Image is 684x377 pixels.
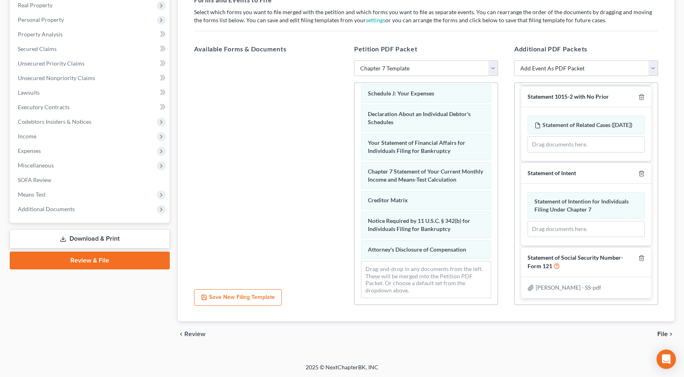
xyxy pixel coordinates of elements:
[11,85,170,100] a: Lawsuits
[528,93,609,100] span: Statement 1015-2 with No Prior
[543,121,632,128] span: Statement of Related Cases ([DATE])
[528,254,623,270] span: Statement of Social Security Number-Form 121
[368,90,434,97] span: Schedule J: Your Expenses
[11,100,170,114] a: Executory Contracts
[368,168,483,183] span: Chapter 7 Statement of Your Current Monthly Income and Means-Test Calculation
[18,74,95,81] span: Unsecured Nonpriority Claims
[368,217,470,232] span: Notice Required by 11 U.S.C. § 342(b) for Individuals Filing for Bankruptcy
[657,349,676,369] div: Open Intercom Messenger
[514,44,658,54] h5: Additional PDF Packets
[178,331,213,337] button: chevron_left Review
[18,45,57,52] span: Secured Claims
[11,71,170,85] a: Unsecured Nonpriority Claims
[528,221,645,237] div: Drag documents here.
[194,44,338,54] h5: Available Forms & Documents
[18,2,53,8] span: Real Property
[368,139,465,154] span: Your Statement of Financial Affairs for Individuals Filing for Bankruptcy
[18,205,75,212] span: Additional Documents
[361,261,491,298] div: Drag-and-drop in any documents from the left. These will be merged into the Petition PDF Packet. ...
[368,197,408,203] span: Creditor Matrix
[18,162,54,169] span: Miscellaneous
[18,104,70,110] span: Executory Contracts
[18,60,84,67] span: Unsecured Priority Claims
[528,169,576,176] span: Statement of Intent
[194,289,282,306] button: Save New Filing Template
[11,173,170,187] a: SOFA Review
[18,133,36,140] span: Income
[368,110,471,125] span: Declaration About an Individual Debtor's Schedules
[18,191,46,198] span: Means Test
[178,331,184,337] i: chevron_left
[536,284,601,291] span: [PERSON_NAME] - SS-pdf
[184,331,205,337] span: Review
[354,45,417,53] span: Petition PDF Packet
[10,252,170,269] a: Review & File
[18,147,41,154] span: Expenses
[18,31,63,38] span: Property Analysis
[11,42,170,56] a: Secured Claims
[657,331,668,337] span: File
[11,27,170,42] a: Property Analysis
[18,118,91,125] span: Codebtors Insiders & Notices
[11,56,170,71] a: Unsecured Priority Claims
[528,136,645,152] div: Drag documents here.
[366,17,385,23] a: settings
[18,16,64,23] span: Personal Property
[534,198,629,213] span: Statement of Intention for Individuals Filing Under Chapter 7
[18,176,51,183] span: SOFA Review
[368,246,466,253] span: Attorney's Disclosure of Compensation
[10,229,170,248] a: Download & Print
[668,331,674,337] i: chevron_right
[18,89,40,96] span: Lawsuits
[194,8,658,24] p: Select which forms you want to file merged with the petition and which forms you want to file as ...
